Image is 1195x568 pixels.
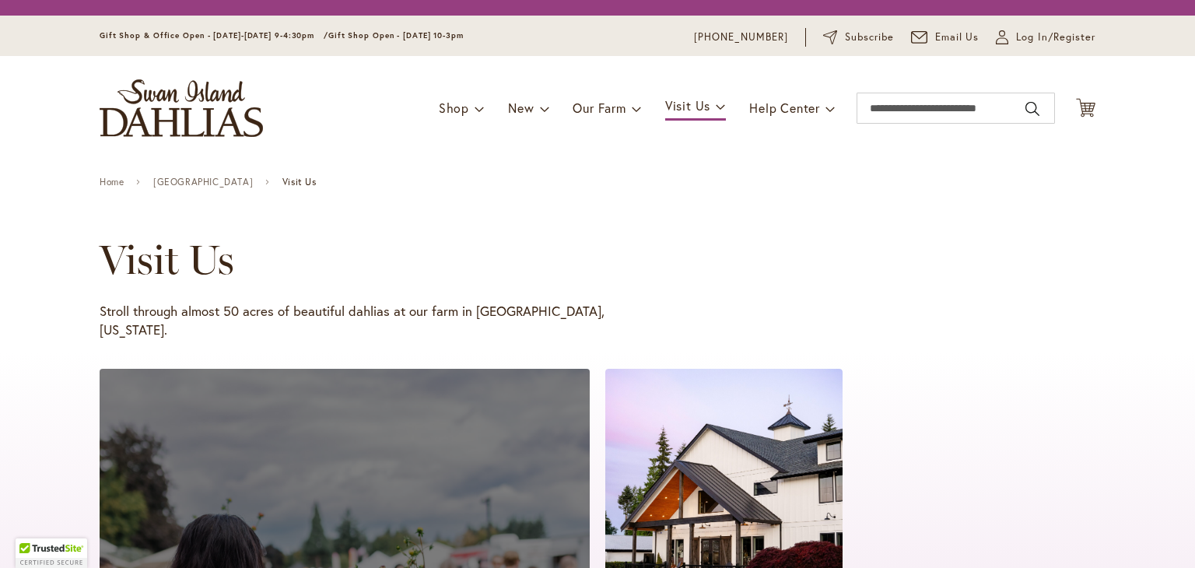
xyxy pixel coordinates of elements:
span: Email Us [935,30,979,45]
span: Visit Us [282,177,317,188]
a: store logo [100,79,263,137]
span: Gift Shop Open - [DATE] 10-3pm [328,30,464,40]
a: [GEOGRAPHIC_DATA] [153,177,253,188]
span: Our Farm [573,100,626,116]
p: Stroll through almost 50 acres of beautiful dahlias at our farm in [GEOGRAPHIC_DATA], [US_STATE]. [100,302,605,339]
span: Shop [439,100,469,116]
a: Home [100,177,124,188]
span: Help Center [749,100,820,116]
span: Log In/Register [1016,30,1095,45]
h1: Visit Us [100,237,1050,283]
a: [PHONE_NUMBER] [694,30,788,45]
span: Visit Us [665,97,710,114]
a: Subscribe [823,30,894,45]
a: Email Us [911,30,979,45]
div: TrustedSite Certified [16,538,87,568]
span: New [508,100,534,116]
a: Log In/Register [996,30,1095,45]
span: Gift Shop & Office Open - [DATE]-[DATE] 9-4:30pm / [100,30,328,40]
span: Subscribe [845,30,894,45]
